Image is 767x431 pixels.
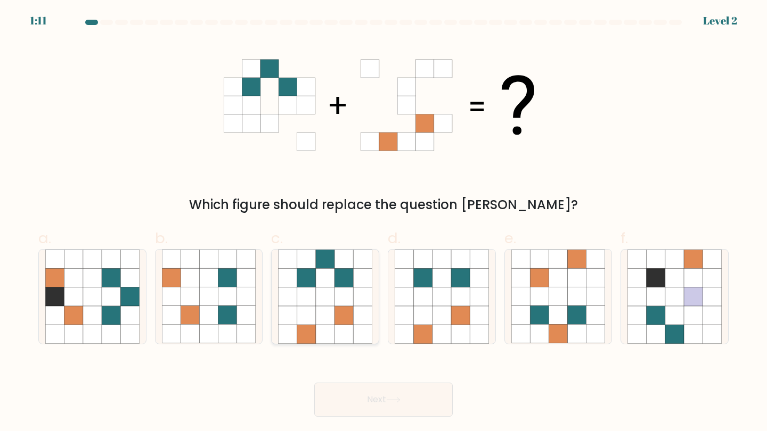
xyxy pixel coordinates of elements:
span: b. [155,228,168,248]
span: a. [38,228,51,248]
div: Which figure should replace the question [PERSON_NAME]? [45,195,722,214]
div: Level 2 [703,13,737,29]
button: Next [314,383,453,417]
span: d. [388,228,401,248]
span: f. [621,228,628,248]
span: e. [504,228,516,248]
span: c. [271,228,283,248]
div: 1:11 [30,13,47,29]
